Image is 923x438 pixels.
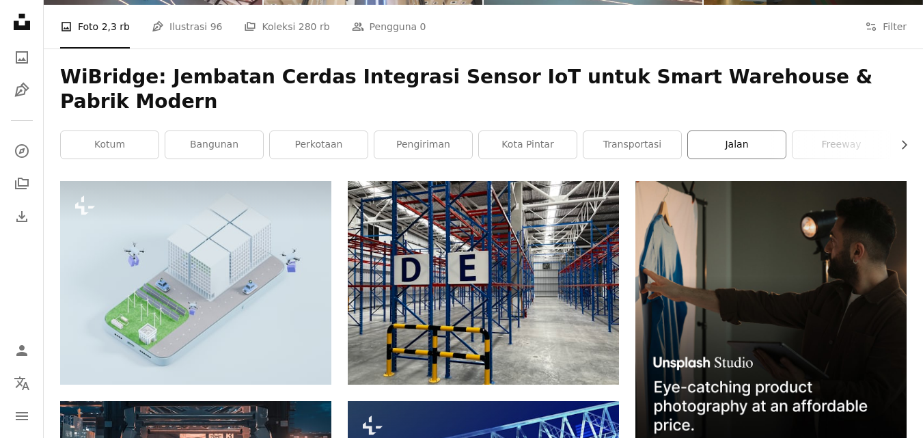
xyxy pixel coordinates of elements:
a: Jelajahi [8,137,36,165]
a: Koleksi 280 rb [244,5,329,49]
button: Bahasa [8,370,36,397]
a: Pengiriman [374,131,472,159]
a: jalan [688,131,786,159]
a: transportasi [583,131,681,159]
a: Konsep kota pintar yang ditampilkan di smartphone. [60,277,331,289]
a: Freeway [793,131,890,159]
a: kotum [61,131,159,159]
span: 280 rb [299,19,330,34]
a: Beranda — Unsplash [8,8,36,38]
span: 96 [210,19,223,34]
button: Menu [8,402,36,430]
h1: WiBridge: Jembatan Cerdas Integrasi Sensor IoT untuk Smart Warehouse & Pabrik Modern [60,65,907,114]
img: tanda di gudang [348,181,619,385]
button: Filter [865,5,907,49]
img: Konsep kota pintar yang ditampilkan di smartphone. [60,181,331,385]
a: Ilustrasi 96 [152,5,222,49]
a: Perkotaan [270,131,368,159]
a: bangunan [165,131,263,159]
a: Ilustrasi [8,77,36,104]
a: Kota pintar [479,131,577,159]
a: Pengguna 0 [352,5,426,49]
span: 0 [420,19,426,34]
a: Koleksi [8,170,36,197]
a: Foto [8,44,36,71]
a: tanda di gudang [348,277,619,289]
button: gulir daftar ke kanan [892,131,907,159]
a: Riwayat Pengunduhan [8,203,36,230]
a: Masuk/Daftar [8,337,36,364]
